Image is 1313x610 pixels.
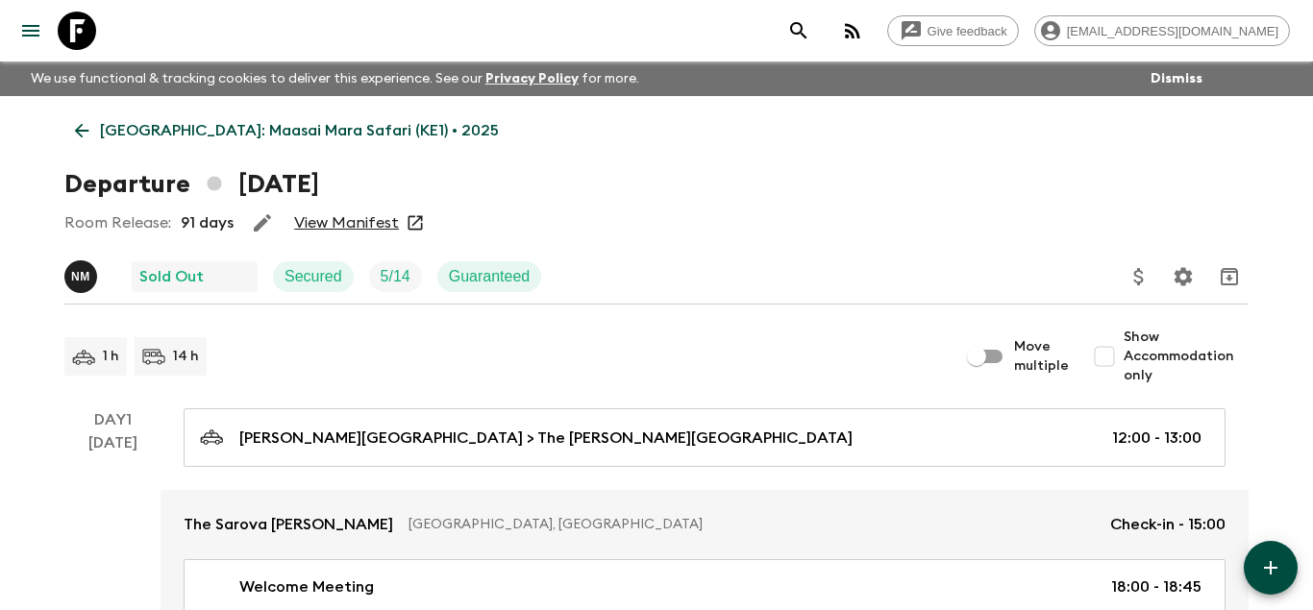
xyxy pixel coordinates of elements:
a: Give feedback [887,15,1019,46]
button: NM [64,260,101,293]
a: [GEOGRAPHIC_DATA]: Maasai Mara Safari (KE1) • 2025 [64,111,509,150]
span: [EMAIL_ADDRESS][DOMAIN_NAME] [1056,24,1289,38]
p: The Sarova [PERSON_NAME] [184,513,393,536]
p: Day 1 [64,408,161,431]
button: menu [12,12,50,50]
div: Trip Fill [369,261,422,292]
a: The Sarova [PERSON_NAME][GEOGRAPHIC_DATA], [GEOGRAPHIC_DATA]Check-in - 15:00 [161,490,1249,559]
p: 5 / 14 [381,265,410,288]
button: Settings [1164,257,1202,296]
p: [PERSON_NAME][GEOGRAPHIC_DATA] > The [PERSON_NAME][GEOGRAPHIC_DATA] [239,427,853,450]
a: [PERSON_NAME][GEOGRAPHIC_DATA] > The [PERSON_NAME][GEOGRAPHIC_DATA]12:00 - 13:00 [184,408,1226,467]
h1: Departure [DATE] [64,165,319,204]
p: Guaranteed [449,265,531,288]
div: Secured [273,261,354,292]
span: Give feedback [917,24,1018,38]
button: Dismiss [1146,65,1207,92]
p: [GEOGRAPHIC_DATA]: Maasai Mara Safari (KE1) • 2025 [100,119,499,142]
p: Sold Out [139,265,204,288]
p: We use functional & tracking cookies to deliver this experience. See our for more. [23,61,647,96]
button: Update Price, Early Bird Discount and Costs [1120,257,1158,296]
p: [GEOGRAPHIC_DATA], [GEOGRAPHIC_DATA] [409,515,1095,534]
p: 14 h [173,347,199,366]
p: Room Release: [64,211,171,234]
span: Move multiple [1014,337,1070,376]
p: Check-in - 15:00 [1110,513,1226,536]
p: 12:00 - 13:00 [1112,427,1202,450]
p: Secured [285,265,342,288]
p: Welcome Meeting [239,575,374,598]
p: N M [71,269,90,284]
a: Privacy Policy [485,72,579,85]
p: 18:00 - 18:45 [1111,575,1202,598]
button: search adventures [780,12,818,50]
span: Show Accommodation only [1124,328,1249,385]
a: View Manifest [294,213,399,232]
div: [EMAIL_ADDRESS][DOMAIN_NAME] [1034,15,1290,46]
p: 91 days [181,211,234,234]
button: Archive (Completed, Cancelled or Unsynced Departures only) [1210,257,1249,296]
p: 1 h [103,347,119,366]
span: Nimrod Maina [64,266,101,281]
